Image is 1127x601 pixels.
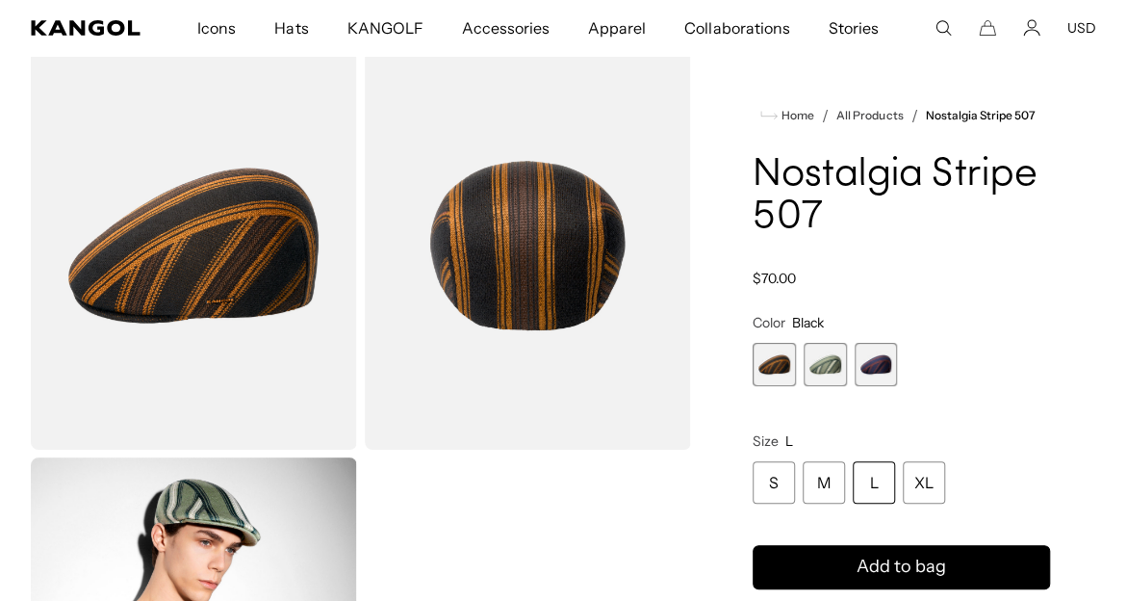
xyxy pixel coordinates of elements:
[1023,19,1040,37] a: Account
[365,41,691,450] img: color-black
[836,109,903,122] a: All Products
[753,343,796,386] div: 1 of 3
[31,41,357,450] img: color-black
[804,343,847,386] div: 2 of 3
[792,314,824,331] span: Black
[855,343,898,386] div: 3 of 3
[753,460,795,503] div: S
[760,107,814,124] a: Home
[855,343,898,386] label: Hazy Indigo
[814,104,829,127] li: /
[785,431,793,449] span: L
[753,343,796,386] label: Black
[753,270,796,287] span: $70.00
[753,154,1050,239] h1: Nostalgia Stripe 507
[979,19,996,37] button: Cart
[903,104,917,127] li: /
[753,104,1050,127] nav: breadcrumbs
[903,460,945,503] div: XL
[753,431,779,449] span: Size
[778,109,814,122] span: Home
[925,109,1036,122] a: Nostalgia Stripe 507
[804,343,847,386] label: Sage Green
[803,460,845,503] div: M
[853,460,895,503] div: L
[857,554,946,580] span: Add to bag
[31,20,141,36] a: Kangol
[753,314,785,331] span: Color
[1067,19,1096,37] button: USD
[753,544,1050,588] button: Add to bag
[935,19,952,37] summary: Search here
